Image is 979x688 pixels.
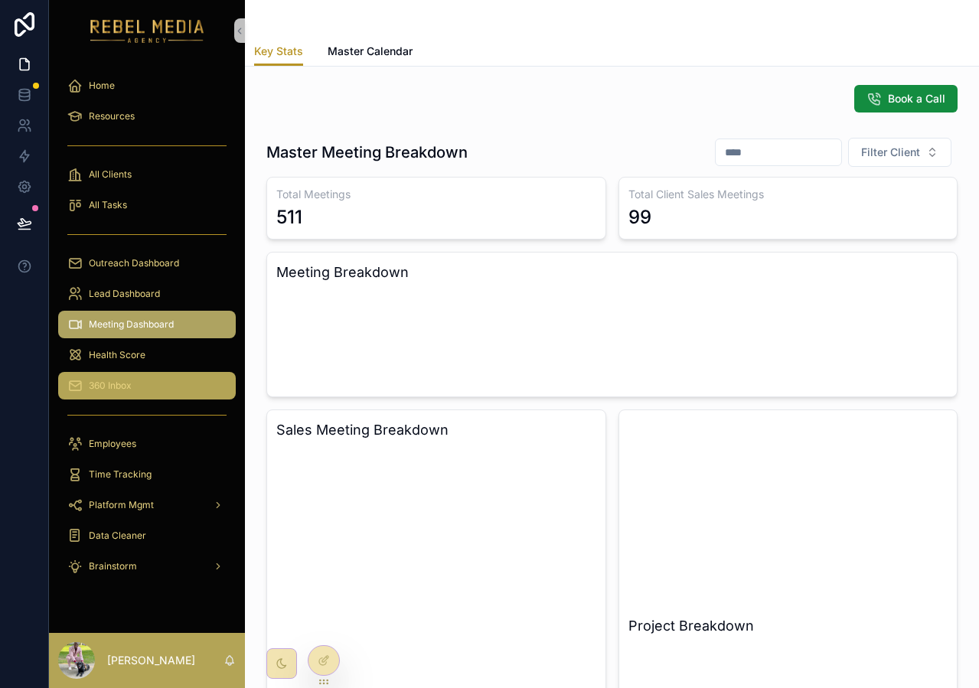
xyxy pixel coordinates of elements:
span: Book a Call [888,91,945,106]
span: Lead Dashboard [89,288,160,300]
button: Book a Call [854,85,958,112]
span: Master Calendar [328,44,413,59]
span: Resources [89,110,135,122]
a: Data Cleaner [58,522,236,549]
h3: Project Breakdown [628,615,948,637]
div: 511 [276,205,302,230]
span: Filter Client [861,145,920,160]
span: All Clients [89,168,132,181]
h3: Sales Meeting Breakdown [276,419,596,441]
a: Master Calendar [328,37,413,68]
span: Meeting Dashboard [89,318,174,331]
h1: Master Meeting Breakdown [266,142,468,163]
a: All Clients [58,161,236,188]
h3: Meeting Breakdown [276,262,948,283]
span: Data Cleaner [89,530,146,542]
a: Brainstorm [58,553,236,580]
span: Outreach Dashboard [89,257,179,269]
a: Meeting Dashboard [58,311,236,338]
span: 360 Inbox [89,380,132,392]
span: Home [89,80,115,92]
div: scrollable content [49,61,245,600]
a: Lead Dashboard [58,280,236,308]
a: Key Stats [254,37,303,67]
span: Platform Mgmt [89,499,154,511]
a: Home [58,72,236,99]
div: 99 [628,205,651,230]
p: [PERSON_NAME] [107,653,195,668]
h3: Total Client Sales Meetings [628,187,948,202]
a: Platform Mgmt [58,491,236,519]
h3: Total Meetings [276,187,596,202]
span: All Tasks [89,199,127,211]
img: App logo [90,18,204,43]
a: Resources [58,103,236,130]
span: Health Score [89,349,145,361]
a: Time Tracking [58,461,236,488]
a: All Tasks [58,191,236,219]
a: Outreach Dashboard [58,249,236,277]
a: Employees [58,430,236,458]
span: Time Tracking [89,468,152,481]
span: Brainstorm [89,560,137,572]
a: 360 Inbox [58,372,236,399]
button: Select Button [848,138,951,167]
a: Health Score [58,341,236,369]
span: Employees [89,438,136,450]
span: Key Stats [254,44,303,59]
